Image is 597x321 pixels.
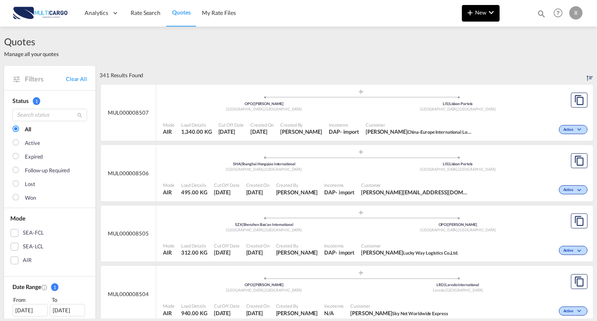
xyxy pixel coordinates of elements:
[226,228,264,232] span: [GEOGRAPHIC_DATA]
[574,95,584,105] md-icon: assets/icons/custom/copyQuote.svg
[445,288,483,292] span: [GEOGRAPHIC_DATA]
[569,6,582,20] div: R
[575,188,585,193] md-icon: icon-chevron-down
[366,122,473,128] span: Customer
[235,222,293,227] span: SZX Shenzhen Bao'an International
[350,303,448,309] span: Customer
[361,182,469,188] span: Customer
[574,216,584,226] md-icon: assets/icons/custom/copyQuote.svg
[242,222,243,227] span: |
[240,162,242,166] span: |
[324,249,354,256] div: DAP import
[181,243,207,249] span: Load Details
[559,246,587,255] div: Change Status Here
[4,50,59,58] span: Manage all your quotes
[245,101,283,106] span: OPO [PERSON_NAME]
[163,243,175,249] span: Mode
[356,150,366,154] md-icon: assets/icons/custom/roll-o-plane.svg
[23,256,32,265] div: AIR
[276,303,318,309] span: Created By
[324,249,335,256] div: DAP
[51,296,87,304] div: To
[324,189,335,196] div: DAP
[77,112,83,118] md-icon: icon-magnify
[253,282,254,287] span: |
[10,243,89,251] md-checkbox: SEA-LCL
[25,194,36,202] div: Won
[181,249,207,256] span: 312.00 KG
[163,303,175,309] span: Mode
[163,182,175,188] span: Mode
[108,109,149,116] span: MUL000008507
[264,107,265,111] span: ,
[574,277,584,287] md-icon: assets/icons/custom/copyQuote.svg
[335,189,354,196] div: - import
[101,85,593,141] div: MUL000008507 assets/icons/custom/ship-fill.svgassets/icons/custom/roll-o-plane.svgOriginFrancisco...
[280,122,322,128] span: Created By
[33,97,40,105] span: 1
[329,122,359,128] span: Incoterms
[246,182,269,188] span: Created On
[439,222,477,227] span: OPO [PERSON_NAME]
[214,249,240,256] span: 19 Sep 2025
[324,309,334,317] div: N/A
[246,309,269,317] span: 19 Sep 2025
[246,303,269,309] span: Created On
[226,107,264,111] span: [GEOGRAPHIC_DATA]
[324,243,354,249] span: Incoterms
[25,180,35,189] div: Lost
[587,66,593,84] div: Sort by: Created On
[420,107,458,111] span: [GEOGRAPHIC_DATA]
[101,206,593,262] div: MUL000008505 assets/icons/custom/ship-fill.svgassets/icons/custom/roll-o-plane.svgOriginShenzhen ...
[575,127,585,132] md-icon: icon-chevron-down
[181,122,212,128] span: Load Details
[559,185,587,194] div: Change Status Here
[276,189,318,196] span: Cesar Teixeira
[214,182,240,188] span: Cut Off Date
[462,5,500,22] button: icon-plus 400-fgNewicon-chevron-down
[172,9,190,16] span: Quotes
[25,125,31,134] div: All
[99,66,143,84] div: 341 Results Found
[250,128,274,135] span: 19 Sep 2025
[420,228,458,232] span: [GEOGRAPHIC_DATA]
[420,167,458,172] span: [GEOGRAPHIC_DATA]
[265,167,302,172] span: [GEOGRAPHIC_DATA]
[563,127,575,133] span: Active
[51,283,58,291] span: 1
[85,9,108,17] span: Analytics
[324,182,354,188] span: Incoterms
[181,303,207,309] span: Load Details
[202,9,236,16] span: My Rate Files
[214,189,240,196] span: 19 Sep 2025
[457,107,458,111] span: ,
[571,93,587,108] button: Copy Quote
[324,189,354,196] div: DAP import
[276,182,318,188] span: Created By
[465,7,475,17] md-icon: icon-plus 400-fg
[361,189,469,196] span: allen.zhang@sglog-group.com allen.zhang@sglog-group.com allen.zhang@sglog-group.com
[12,97,87,105] div: Status 1
[233,162,295,166] span: SHA Shanghai Hongqiao International
[25,153,43,161] div: Expired
[25,74,66,83] span: Filters
[571,274,587,289] button: Copy Quote
[181,189,207,196] span: 495.00 KG
[563,187,575,193] span: Active
[537,9,546,22] div: icon-magnify
[264,288,265,292] span: ,
[4,35,59,48] span: Quotes
[571,213,587,228] button: Copy Quote
[356,271,366,275] md-icon: assets/icons/custom/roll-o-plane.svg
[329,128,340,135] div: DAP
[25,139,40,147] div: Active
[250,122,274,128] span: Created On
[276,249,318,256] span: Cesar Teixeira
[264,167,265,172] span: ,
[218,128,244,135] span: 19 Sep 2025
[458,107,495,111] span: [GEOGRAPHIC_DATA]
[458,167,495,172] span: [GEOGRAPHIC_DATA]
[574,156,584,166] md-icon: assets/icons/custom/copyQuote.svg
[575,309,585,314] md-icon: icon-chevron-down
